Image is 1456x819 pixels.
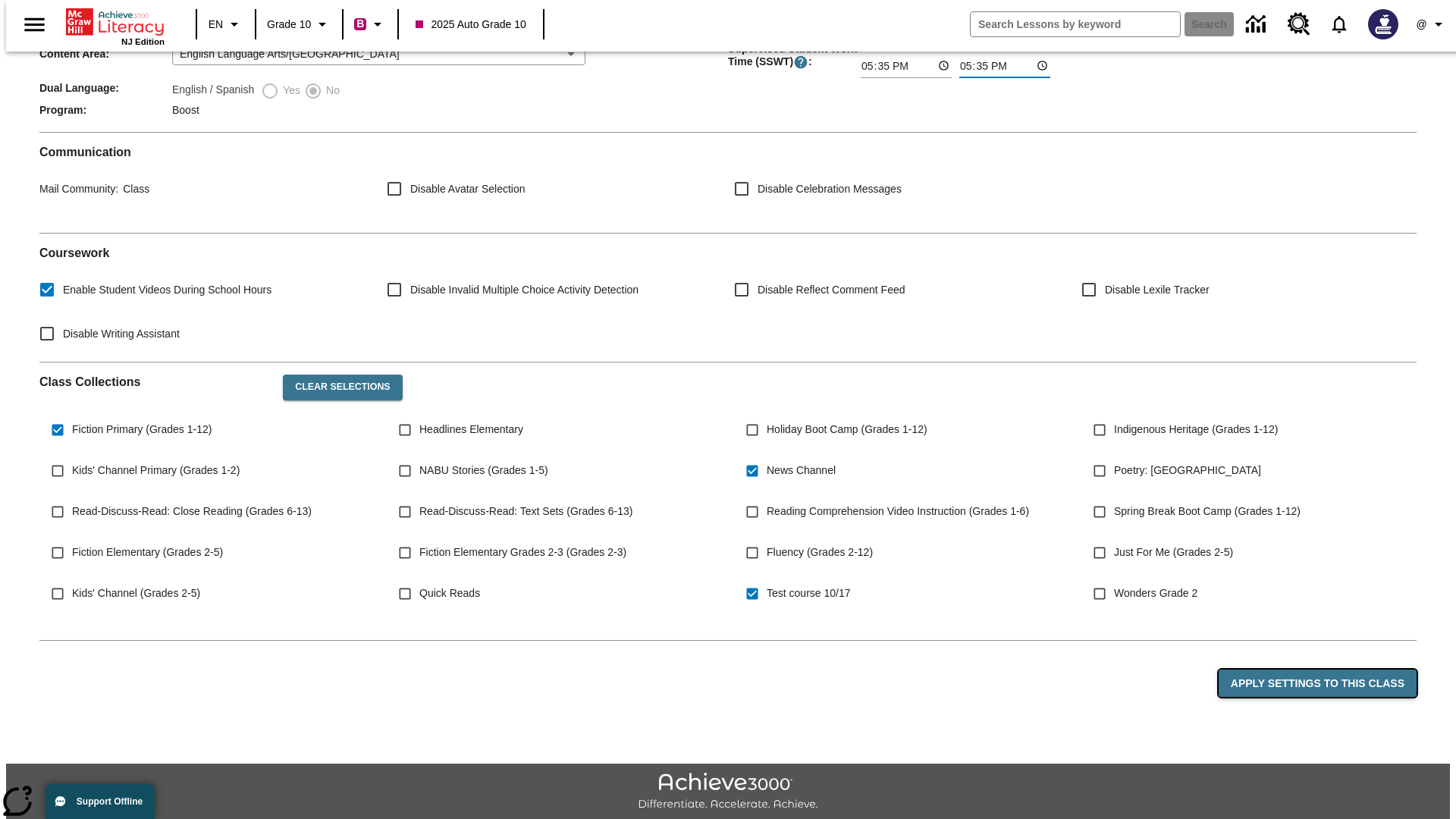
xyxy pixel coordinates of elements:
[283,375,402,400] button: Clear Selections
[758,282,905,298] span: Disable Reflect Comment Feed
[419,626,546,642] span: Prep Boot Camp (Grade 3)
[39,246,1417,260] h2: Course work
[419,463,548,479] span: NABU Stories (Grades 1-5)
[322,83,340,99] span: No
[419,544,626,560] span: Fiction Elementary Grades 2-3 (Grades 2-3)
[72,626,209,642] span: WordStudio 2-5 (Grades 2-5)
[416,17,526,33] span: 2025 Auto Grade 10
[1219,670,1417,698] button: Apply Settings to this Class
[1114,463,1261,479] span: Poetry: [GEOGRAPHIC_DATA]
[1359,5,1407,44] button: Select a new avatar
[39,362,1417,628] div: Class Collections
[1416,17,1426,33] span: @
[118,183,149,195] span: Class
[72,544,223,560] span: Fiction Elementary (Grades 2-5)
[77,796,143,807] span: Support Offline
[767,422,927,438] span: Holiday Boot Camp (Grades 1-12)
[1237,4,1279,45] a: Data Center
[39,104,172,116] span: Program :
[1105,282,1210,298] span: Disable Lexile Tracker
[63,282,271,298] span: Enable Student Videos During School Hours
[1114,626,1197,642] span: Wonders Grade 3
[172,82,254,100] label: English / Spanish
[410,282,639,298] span: Disable Invalid Multiple Choice Activity Detection
[959,41,995,52] label: End Time
[39,48,172,60] span: Content Area :
[72,504,312,519] span: Read-Discuss-Read: Close Reading (Grades 6-13)
[767,585,851,601] span: Test course 10/17
[758,181,902,197] span: Disable Celebration Messages
[72,463,240,479] span: Kids' Channel Primary (Grades 1-2)
[267,17,311,33] span: Grade 10
[1407,11,1456,38] button: Profile/Settings
[1114,544,1233,560] span: Just For Me (Grades 2-5)
[767,504,1029,519] span: Reading Comprehension Video Instruction (Grades 1-6)
[72,585,200,601] span: Kids' Channel (Grades 2-5)
[66,5,165,46] div: Home
[638,773,818,811] img: Achieve3000 Differentiate Accelerate Achieve
[39,246,1417,350] div: Coursework
[410,181,526,197] span: Disable Avatar Selection
[1114,585,1197,601] span: Wonders Grade 2
[971,12,1180,36] input: search field
[72,422,212,438] span: Fiction Primary (Grades 1-12)
[767,626,843,642] span: Smart (Grade 3)
[12,2,57,47] button: Open side menu
[767,463,836,479] span: News Channel
[419,585,480,601] span: Quick Reads
[419,422,523,438] span: Headlines Elementary
[45,784,155,819] button: Support Offline
[39,82,172,94] span: Dual Language :
[39,183,118,195] span: Mail Community :
[63,326,180,342] span: Disable Writing Assistant
[172,42,585,65] div: English Language Arts/[GEOGRAPHIC_DATA]
[348,11,393,38] button: Boost Class color is violet red. Change class color
[66,7,165,37] a: Home
[39,145,1417,159] h2: Communication
[1114,422,1278,438] span: Indigenous Heritage (Grades 1-12)
[793,55,808,70] button: Supervised Student Work Time is the timeframe when students can take LevelSet and when lessons ar...
[261,11,337,38] button: Grade: Grade 10, Select a grade
[39,145,1417,221] div: Communication
[419,504,632,519] span: Read-Discuss-Read: Text Sets (Grades 6-13)
[1114,504,1301,519] span: Spring Break Boot Camp (Grades 1-12)
[1368,9,1398,39] img: Avatar
[202,11,250,38] button: Language: EN, Select a language
[209,17,223,33] span: EN
[279,83,300,99] span: Yes
[1319,5,1359,44] a: Notifications
[121,37,165,46] span: NJ Edition
[356,14,364,33] span: B
[861,41,899,52] label: Start Time
[39,375,271,389] h2: Class Collections
[728,42,861,70] span: Supervised Student Work Time (SSWT) :
[767,544,873,560] span: Fluency (Grades 2-12)
[1279,4,1319,45] a: Resource Center, Will open in new tab
[172,104,199,116] span: Boost
[39,2,1417,120] div: Class/Program Information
